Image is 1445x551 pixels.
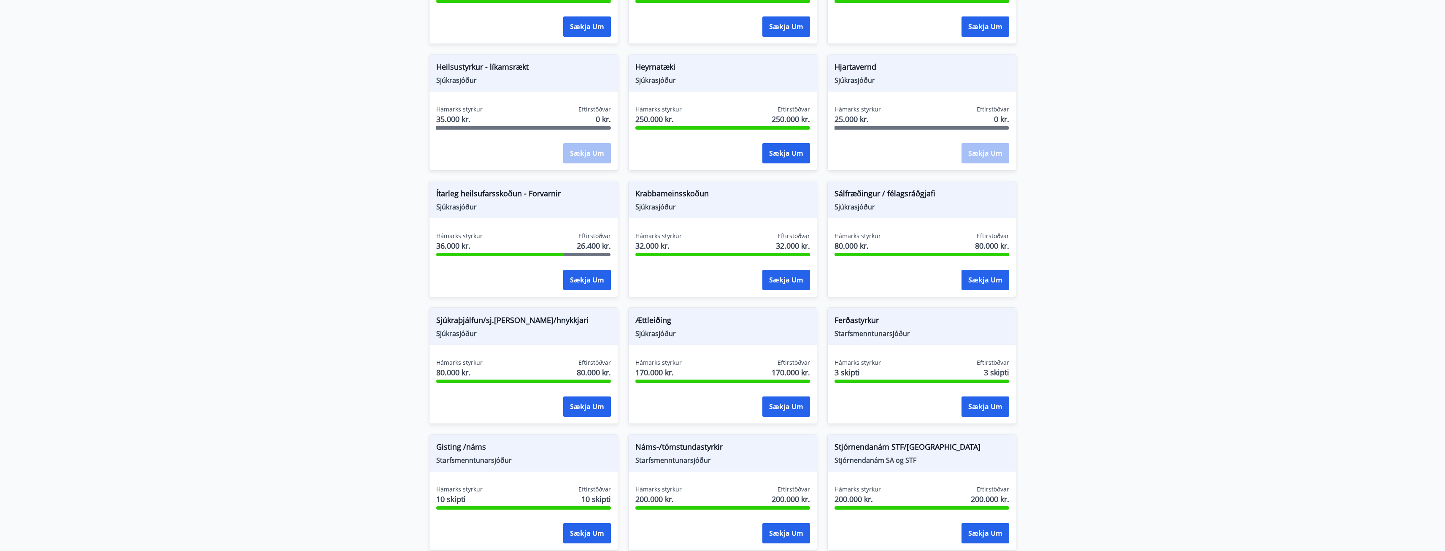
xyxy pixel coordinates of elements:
span: Hámarks styrkur [635,105,682,114]
span: 0 kr. [994,114,1009,125]
button: Sækja um [962,523,1009,543]
span: Eftirstöðvar [977,358,1009,367]
span: Eftirstöðvar [578,358,611,367]
span: Eftirstöðvar [778,485,810,494]
span: 80.000 kr. [975,240,1009,251]
span: Sjúkrasjóður [835,76,1009,85]
span: Eftirstöðvar [778,358,810,367]
span: 0 kr. [596,114,611,125]
span: 35.000 kr. [436,114,483,125]
span: Sjúkrasjóður [635,202,810,212]
span: Hámarks styrkur [436,358,483,367]
span: 10 skipti [581,494,611,505]
span: 200.000 kr. [835,494,881,505]
span: Hámarks styrkur [436,232,483,240]
button: Sækja um [563,523,611,543]
span: 3 skipti [984,367,1009,378]
button: Sækja um [762,143,810,163]
span: Starfsmenntunarsjóður [635,456,810,465]
button: Sækja um [762,523,810,543]
span: Sjúkrasjóður [436,202,611,212]
span: 26.400 kr. [577,240,611,251]
span: Eftirstöðvar [778,105,810,114]
span: Heyrnatæki [635,61,810,76]
button: Sækja um [962,16,1009,37]
span: Sálfræðingur / félagsráðgjafi [835,188,1009,202]
span: Hjartavernd [835,61,1009,76]
span: Hámarks styrkur [835,358,881,367]
span: Hámarks styrkur [436,485,483,494]
span: Eftirstöðvar [578,232,611,240]
button: Sækja um [762,16,810,37]
span: Hámarks styrkur [635,358,682,367]
span: Hámarks styrkur [635,485,682,494]
span: Eftirstöðvar [977,105,1009,114]
span: Ættleiðing [635,315,810,329]
span: Ferðastyrkur [835,315,1009,329]
span: Eftirstöðvar [977,485,1009,494]
button: Sækja um [762,396,810,417]
span: Gisting /náms [436,441,611,456]
span: Ítarleg heilsufarsskoðun - Forvarnir [436,188,611,202]
span: Eftirstöðvar [977,232,1009,240]
span: 10 skipti [436,494,483,505]
span: 80.000 kr. [577,367,611,378]
span: Sjúkrasjóður [835,202,1009,212]
span: Eftirstöðvar [578,105,611,114]
span: Starfsmenntunarsjóður [436,456,611,465]
span: 80.000 kr. [835,240,881,251]
button: Sækja um [762,270,810,290]
span: 32.000 kr. [776,240,810,251]
span: 32.000 kr. [635,240,682,251]
span: Eftirstöðvar [578,485,611,494]
span: 200.000 kr. [772,494,810,505]
button: Sækja um [962,396,1009,417]
span: 200.000 kr. [971,494,1009,505]
span: 3 skipti [835,367,881,378]
span: 36.000 kr. [436,240,483,251]
span: 80.000 kr. [436,367,483,378]
span: Stjórnendanám SA og STF [835,456,1009,465]
span: Krabbameinsskoðun [635,188,810,202]
span: 170.000 kr. [772,367,810,378]
span: Sjúkrasjóður [436,329,611,338]
span: Sjúkrasjóður [635,329,810,338]
span: Starfsmenntunarsjóður [835,329,1009,338]
button: Sækja um [563,396,611,417]
span: Stjórnendanám STF/[GEOGRAPHIC_DATA] [835,441,1009,456]
span: 170.000 kr. [635,367,682,378]
span: Hámarks styrkur [835,232,881,240]
span: Sjúkrasjóður [635,76,810,85]
span: Náms-/tómstundastyrkir [635,441,810,456]
span: 200.000 kr. [635,494,682,505]
span: Sjúkrasjóður [436,76,611,85]
span: Heilsustyrkur - líkamsrækt [436,61,611,76]
span: Hámarks styrkur [835,105,881,114]
span: 25.000 kr. [835,114,881,125]
button: Sækja um [962,270,1009,290]
span: Hámarks styrkur [835,485,881,494]
button: Sækja um [563,270,611,290]
span: Eftirstöðvar [778,232,810,240]
span: 250.000 kr. [772,114,810,125]
span: Hámarks styrkur [635,232,682,240]
span: 250.000 kr. [635,114,682,125]
button: Sækja um [563,16,611,37]
span: Hámarks styrkur [436,105,483,114]
span: Sjúkraþjálfun/sj.[PERSON_NAME]/hnykkjari [436,315,611,329]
